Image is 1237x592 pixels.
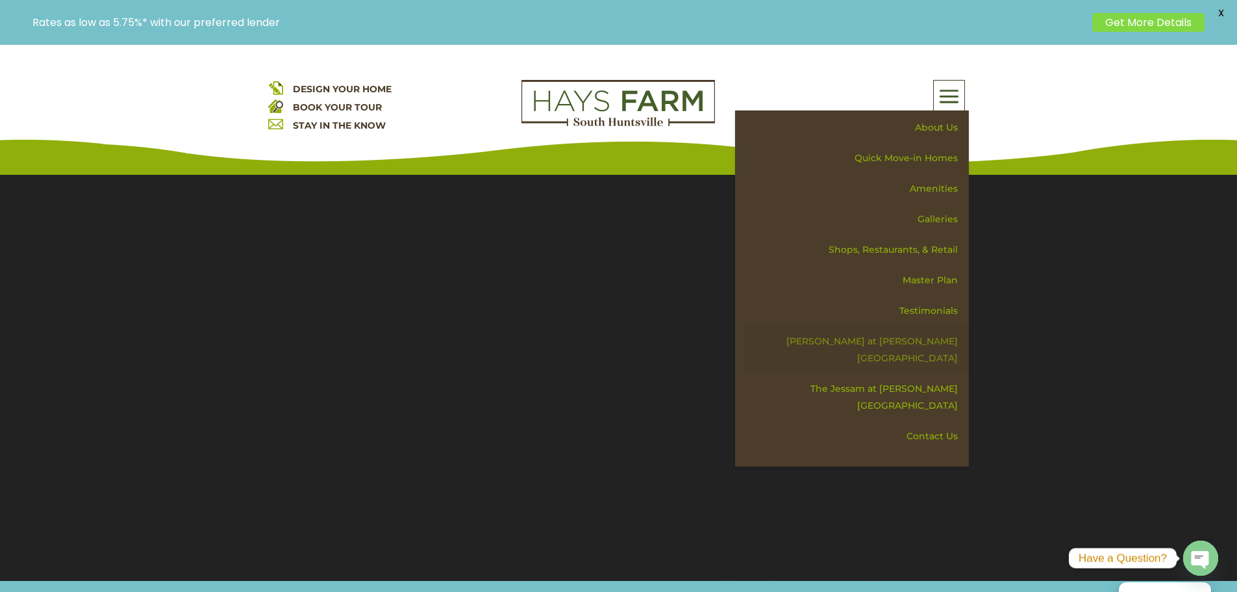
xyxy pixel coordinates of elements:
img: design your home [268,80,283,95]
a: Master Plan [744,265,969,296]
p: Rates as low as 5.75%* with our preferred lender [32,16,1086,29]
a: Testimonials [744,296,969,326]
a: The Jessam at [PERSON_NAME][GEOGRAPHIC_DATA] [744,374,969,421]
a: DESIGN YOUR HOME [293,83,392,95]
a: Galleries [744,204,969,235]
a: Shops, Restaurants, & Retail [744,235,969,265]
a: Get More Details [1092,13,1205,32]
a: BOOK YOUR TOUR [293,101,382,113]
a: About Us [744,112,969,143]
a: hays farm homes huntsville development [521,118,715,129]
a: Quick Move-in Homes [744,143,969,174]
img: book your home tour [268,98,283,113]
a: Amenities [744,174,969,204]
a: Contact Us [744,421,969,452]
span: X [1211,3,1231,23]
a: [PERSON_NAME] at [PERSON_NAME][GEOGRAPHIC_DATA] [744,326,969,374]
a: STAY IN THE KNOW [293,120,386,131]
img: Logo [521,80,715,127]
